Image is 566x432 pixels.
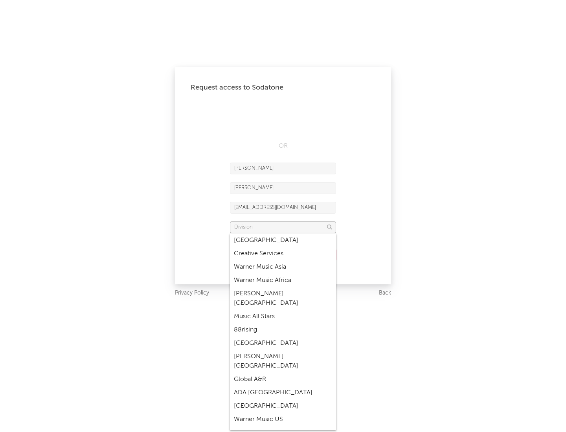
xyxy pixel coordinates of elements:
[230,413,336,426] div: Warner Music US
[230,399,336,413] div: [GEOGRAPHIC_DATA]
[230,182,336,194] input: Last Name
[175,288,209,298] a: Privacy Policy
[191,83,375,92] div: Request access to Sodatone
[230,274,336,287] div: Warner Music Africa
[230,141,336,151] div: OR
[230,386,336,399] div: ADA [GEOGRAPHIC_DATA]
[230,247,336,260] div: Creative Services
[230,337,336,350] div: [GEOGRAPHIC_DATA]
[230,234,336,247] div: [GEOGRAPHIC_DATA]
[230,310,336,323] div: Music All Stars
[230,221,336,233] input: Division
[379,288,391,298] a: Back
[230,323,336,337] div: 88rising
[230,373,336,386] div: Global A&R
[230,260,336,274] div: Warner Music Asia
[230,350,336,373] div: [PERSON_NAME] [GEOGRAPHIC_DATA]
[230,287,336,310] div: [PERSON_NAME] [GEOGRAPHIC_DATA]
[230,163,336,174] input: First Name
[230,202,336,214] input: Email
